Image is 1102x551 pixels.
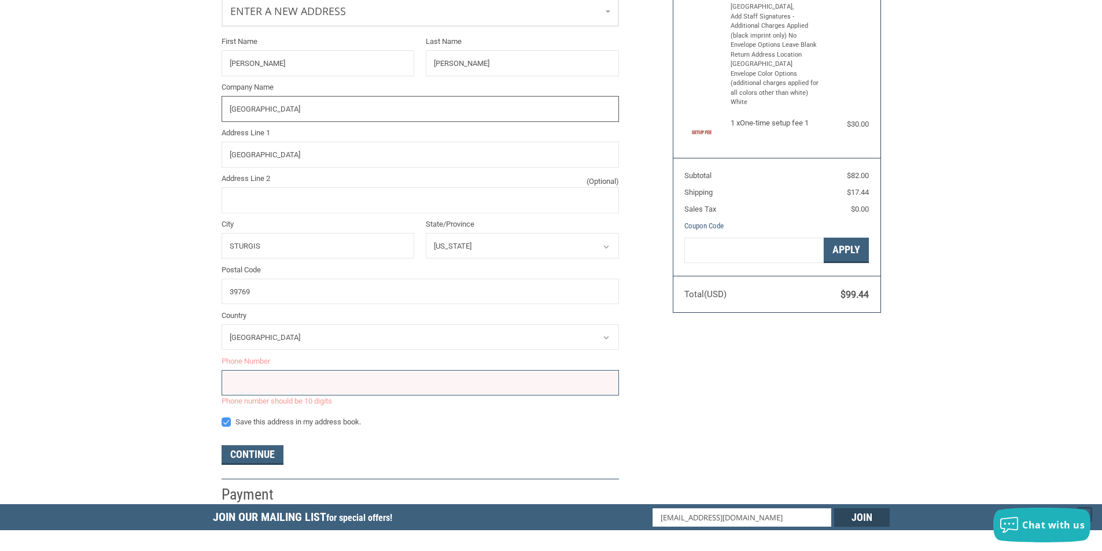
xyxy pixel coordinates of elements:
div: $30.00 [823,119,869,130]
span: $17.44 [847,188,869,197]
li: Envelope Color Options (additional charges applied for all colors other than white) White [731,69,820,108]
li: Envelope Options Leave Blank [731,40,820,50]
button: Chat with us [993,508,1090,542]
span: Chat with us [1022,519,1085,531]
label: Address Line 2 [222,173,619,184]
label: Country [222,310,619,321]
span: $0.00 [851,205,869,213]
span: Enter a new address [230,4,346,18]
label: Last Name [426,36,619,47]
a: Coupon Code [684,221,724,230]
small: (Optional) [587,176,619,187]
label: Company Name [222,82,619,93]
h2: Payment [222,485,289,504]
span: $99.44 [841,289,869,300]
span: Sales Tax [684,205,716,213]
button: Continue [222,445,283,465]
label: State/Province [426,219,619,230]
span: Total (USD) [684,289,727,299]
button: Apply [824,238,869,264]
span: for special offers! [326,512,392,523]
label: Phone Number [222,356,619,367]
input: Gift Certificate or Coupon Code [684,238,824,264]
label: Postal Code [222,264,619,276]
h5: Join Our Mailing List [213,504,398,534]
label: Save this address in my address book. [222,417,619,427]
input: Email [653,508,831,527]
input: Join [834,508,890,527]
span: Shipping [684,188,713,197]
span: $82.00 [847,171,869,180]
li: Add Staff Signatures - Additional Charges Applied (black imprint only) No [731,12,820,41]
label: First Name [222,36,415,47]
label: City [222,219,415,230]
li: Return Address Location [GEOGRAPHIC_DATA] [731,50,820,69]
label: Address Line 1 [222,127,619,139]
h4: 1 x One-time setup fee 1 [731,119,820,128]
span: Subtotal [684,171,712,180]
